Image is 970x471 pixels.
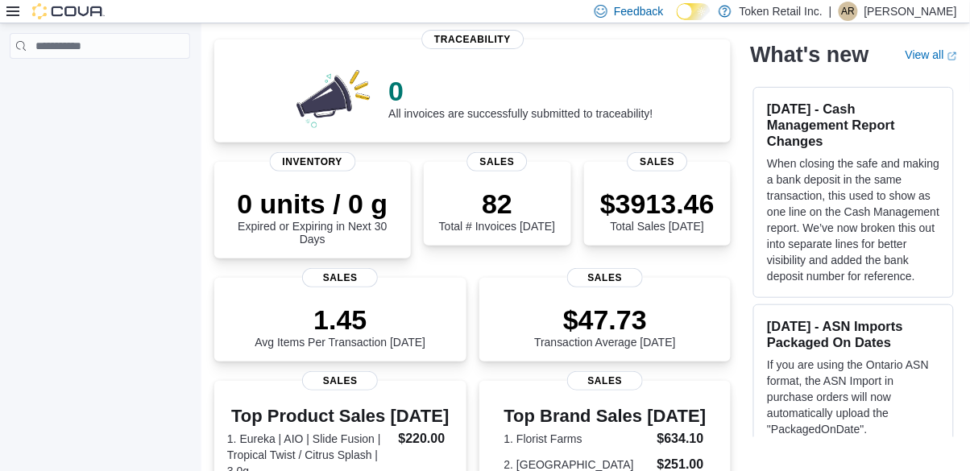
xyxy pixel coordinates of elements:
h3: Top Product Sales [DATE] [227,407,454,426]
div: Total # Invoices [DATE] [439,188,555,233]
span: ar [842,2,856,21]
span: Traceability [421,30,524,49]
p: 0 [388,75,653,107]
dd: $220.00 [399,429,454,448]
nav: Complex example [10,62,190,101]
h3: [DATE] - ASN Imports Packaged On Dates [767,318,940,350]
p: When closing the safe and making a bank deposit in the same transaction, this used to show as one... [767,155,940,284]
h3: Top Brand Sales [DATE] [504,407,707,426]
p: | [829,2,832,21]
p: Token Retail Inc. [740,2,823,21]
a: View allExternal link [906,48,957,61]
span: Sales [567,268,643,287]
p: $47.73 [534,304,676,336]
span: Inventory [270,152,356,171]
input: Dark Mode [677,3,711,20]
dt: 1. Florist Farms [504,431,651,447]
div: All invoices are successfully submitted to traceability! [388,75,653,120]
p: 0 units / 0 g [227,188,398,220]
div: Transaction Average [DATE] [534,304,676,349]
span: Sales [467,152,528,171]
p: 82 [439,188,555,220]
span: Feedback [614,3,663,19]
svg: External link [947,51,957,60]
span: Sales [628,152,688,171]
span: Sales [567,371,643,390]
h3: [DATE] - Cash Management Report Changes [767,101,940,149]
span: Sales [302,268,378,287]
p: If you are using the Ontario ASN format, the ASN Import in purchase orders will now automatically... [767,357,940,437]
div: Total Sales [DATE] [600,188,715,233]
p: 1.45 [255,304,425,336]
p: $3913.46 [600,188,715,220]
div: Avg Items Per Transaction [DATE] [255,304,425,349]
span: Sales [302,371,378,390]
span: Dark Mode [677,20,678,21]
h2: What's new [750,42,868,68]
div: Expired or Expiring in Next 30 Days [227,188,398,246]
p: [PERSON_NAME] [864,2,957,21]
dd: $634.10 [657,429,707,448]
img: Cova [32,3,105,19]
div: andrew rampersad [839,2,858,21]
img: 0 [292,65,376,130]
